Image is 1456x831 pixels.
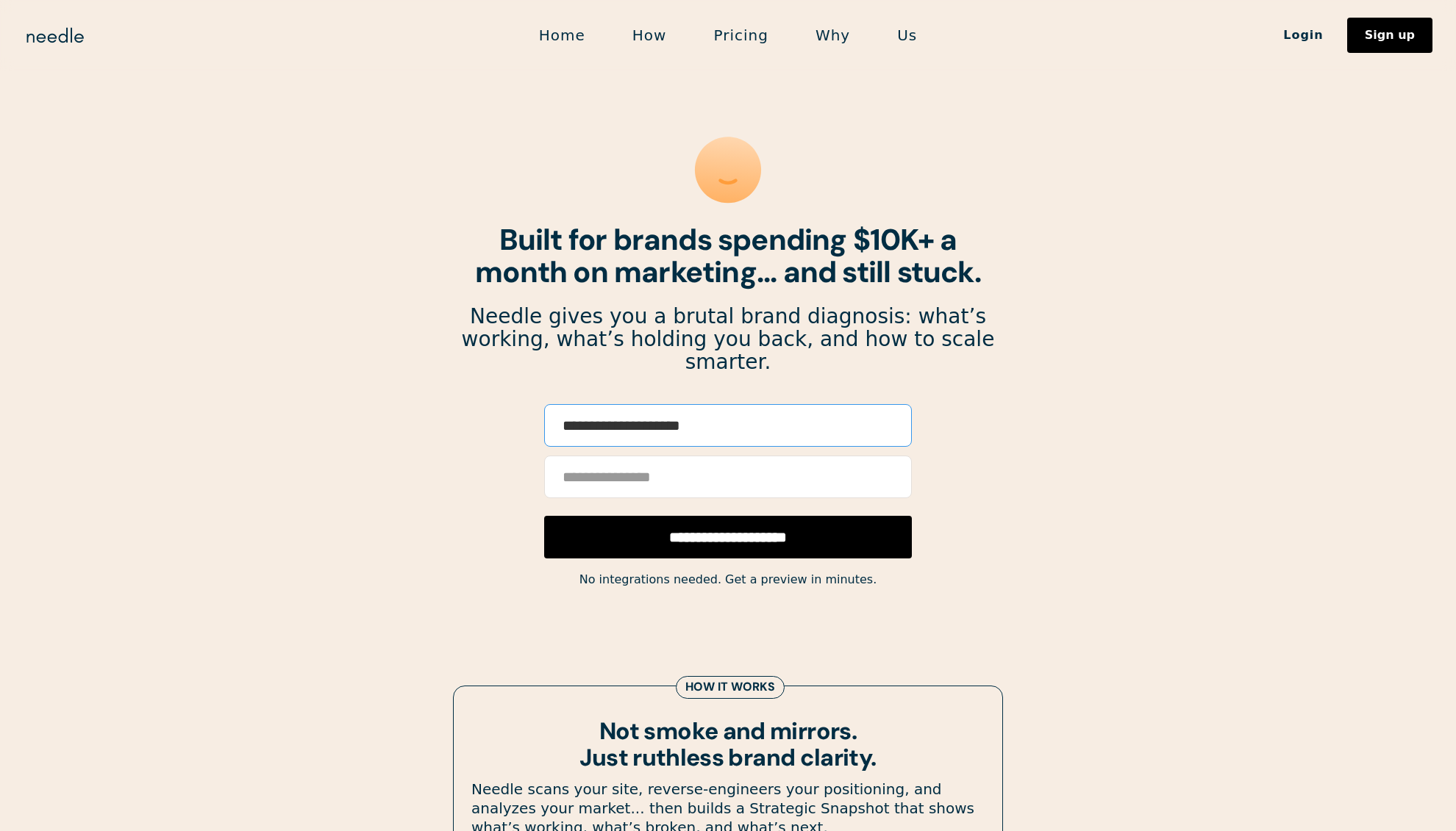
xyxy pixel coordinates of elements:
div: How it works [685,680,775,695]
a: Why [792,20,874,51]
strong: Not smoke and mirrors. Just ruthless brand clarity. [579,716,876,772]
a: Home [515,20,609,51]
div: Sign up [1365,29,1415,41]
form: Email Form [544,404,912,558]
a: Login [1260,23,1347,48]
a: How [609,20,690,51]
a: Us [874,20,941,51]
div: No integrations needed. Get a preview in minutes. [460,569,996,590]
strong: Built for brands spending $10K+ a month on marketing... and still stuck. [475,220,981,291]
a: Sign up [1347,18,1432,53]
p: Needle gives you a brutal brand diagnosis: what’s working, what’s holding you back, and how to sc... [460,306,996,373]
a: Pricing [690,20,791,51]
